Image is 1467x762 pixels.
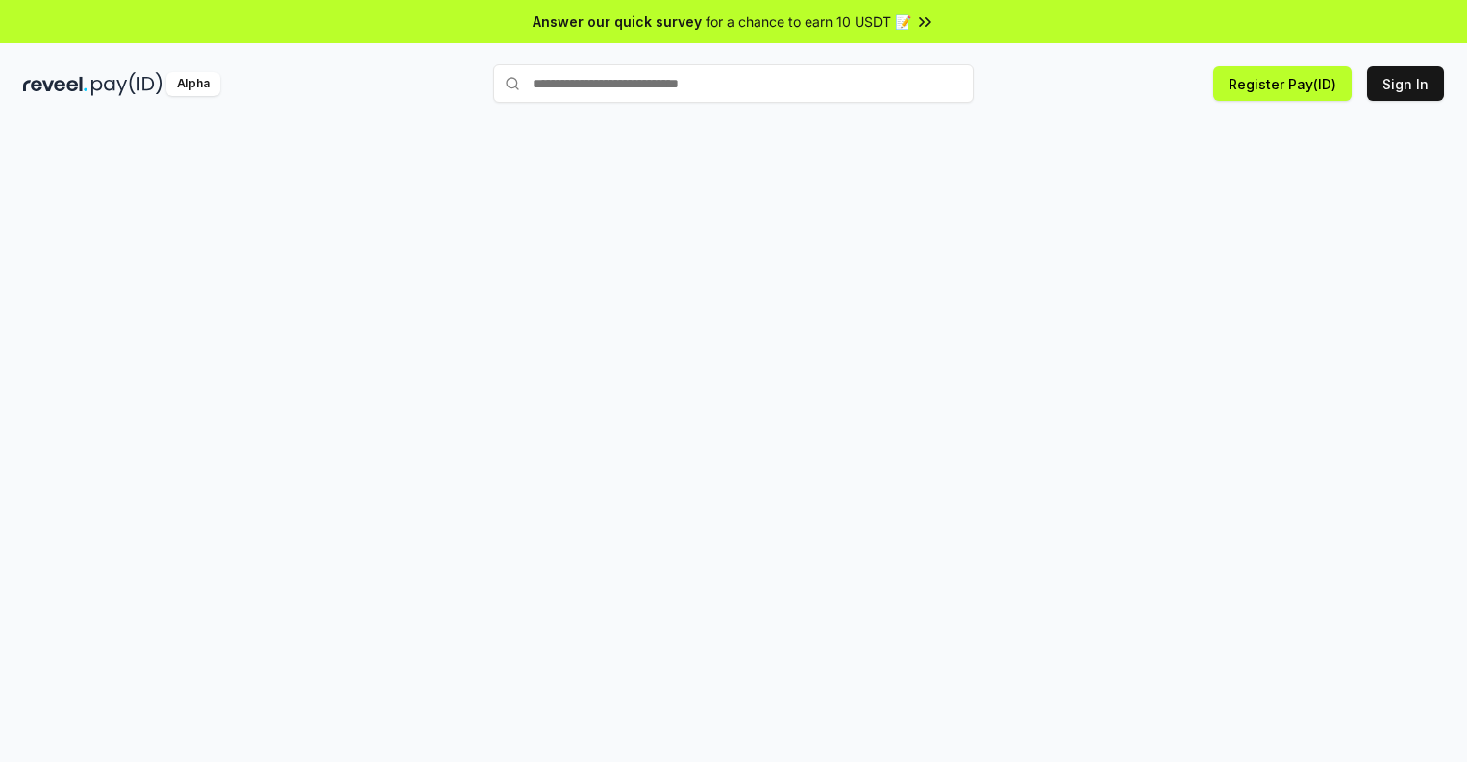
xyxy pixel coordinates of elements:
[1213,66,1352,101] button: Register Pay(ID)
[706,12,911,32] span: for a chance to earn 10 USDT 📝
[1367,66,1444,101] button: Sign In
[91,72,162,96] img: pay_id
[533,12,702,32] span: Answer our quick survey
[166,72,220,96] div: Alpha
[23,72,87,96] img: reveel_dark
